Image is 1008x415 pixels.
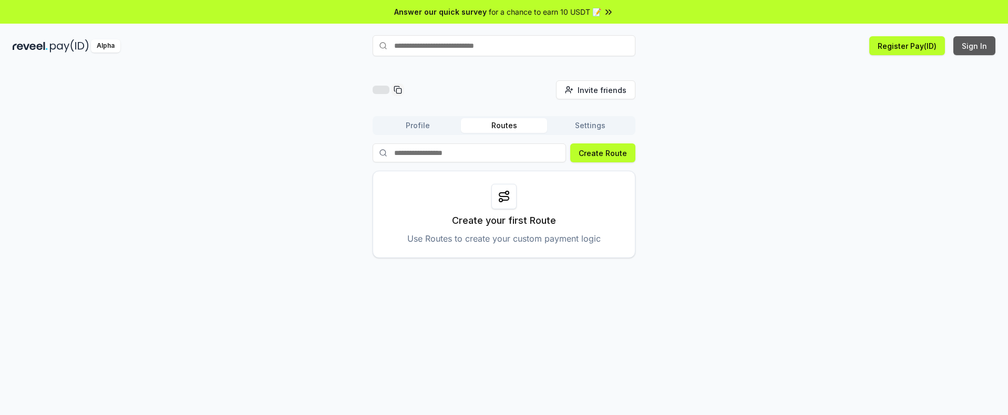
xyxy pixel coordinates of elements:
button: Routes [461,118,547,133]
span: Invite friends [578,85,626,96]
button: Profile [375,118,461,133]
span: Answer our quick survey [394,6,487,17]
p: Use Routes to create your custom payment logic [407,232,601,245]
button: Invite friends [556,80,635,99]
button: Settings [547,118,633,133]
button: Register Pay(ID) [869,36,945,55]
div: Alpha [91,39,120,53]
span: for a chance to earn 10 USDT 📝 [489,6,601,17]
button: Create Route [570,143,635,162]
img: reveel_dark [13,39,48,53]
p: Create your first Route [452,213,556,228]
img: pay_id [50,39,89,53]
button: Sign In [953,36,995,55]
